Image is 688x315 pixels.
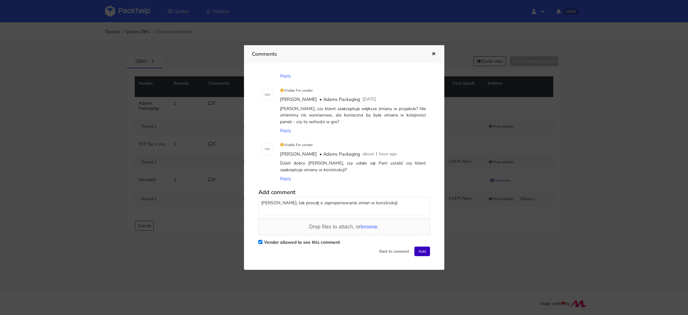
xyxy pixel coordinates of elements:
div: [DATE] [361,95,377,104]
div: [PERSON_NAME] [279,95,318,104]
h5: Add comment [258,189,430,196]
span: browse. [361,224,379,229]
span: Reply [280,128,291,134]
small: Visible For vendor [280,88,313,93]
label: Vendor allowed to see this comment [264,239,340,245]
span: M [265,91,268,99]
span: M [265,145,268,153]
button: Add [414,247,430,256]
div: [PERSON_NAME], czy klient zaakceptuje większe zmiany w projekcie? Nie zmienimy nic wymiarowo, ale... [279,104,427,126]
span: N [268,91,270,99]
span: Reply [280,176,291,182]
div: Dzień dobry [PERSON_NAME], czy udało się Pani ustalić czy klient zaakceptuje zmiany w konstrukcji? [279,159,427,174]
h3: Comments [252,50,422,59]
div: • Adams Packaging [318,95,361,104]
div: • Adams Packaging [318,150,361,159]
button: Back to comment [375,247,413,256]
span: Drop files to attach, or [309,224,379,229]
span: N [268,145,270,153]
div: [PERSON_NAME] [279,150,318,159]
span: Reply [280,73,291,79]
div: about 1 hour ago [361,150,398,159]
small: Visible For vendor [280,143,313,147]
